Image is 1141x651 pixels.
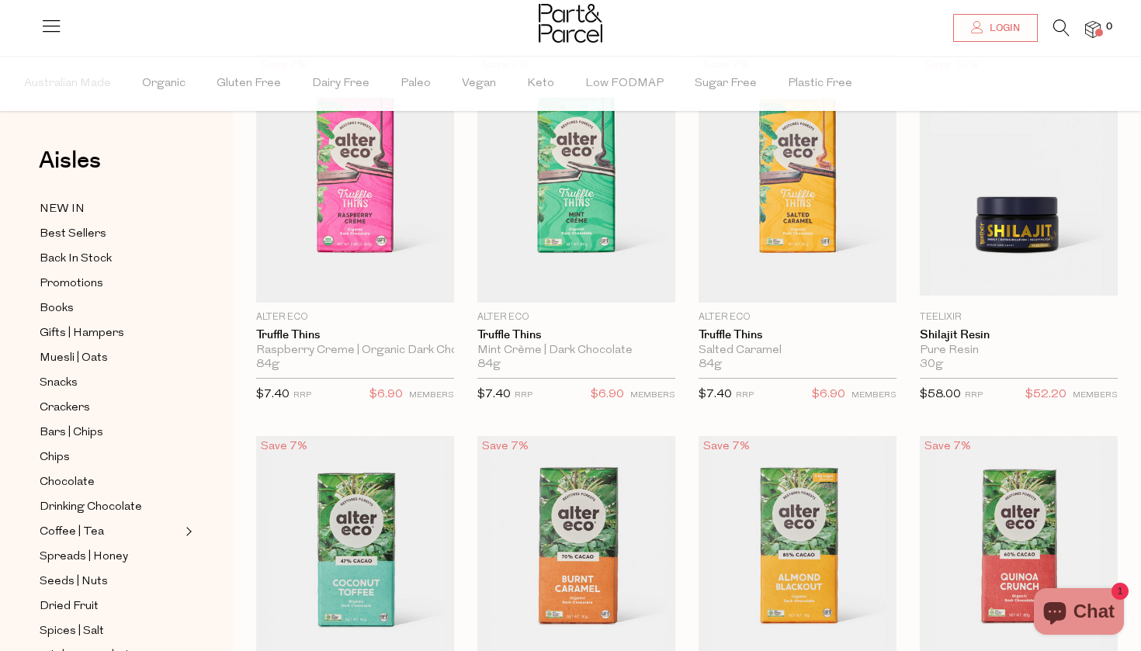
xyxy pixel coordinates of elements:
[1029,588,1129,639] inbox-online-store-chat: Shopify online store chat
[40,547,181,566] a: Spreads | Honey
[477,436,533,457] div: Save 7%
[401,57,431,111] span: Paleo
[409,391,454,400] small: MEMBERS
[40,573,108,591] span: Seeds | Nuts
[40,423,181,442] a: Bars | Chips
[40,497,181,517] a: Drinking Chocolate
[585,57,664,111] span: Low FODMAP
[142,57,186,111] span: Organic
[515,391,532,400] small: RRP
[40,597,181,616] a: Dried Fruit
[965,391,983,400] small: RRP
[40,374,78,393] span: Snacks
[40,348,181,368] a: Muesli | Oats
[920,436,976,457] div: Save 7%
[953,14,1038,42] a: Login
[527,57,554,111] span: Keto
[40,399,90,417] span: Crackers
[630,391,675,400] small: MEMBERS
[40,324,124,343] span: Gifts | Hampers
[40,523,104,542] span: Coffee | Tea
[39,149,101,188] a: Aisles
[40,622,104,641] span: Spices | Salt
[40,572,181,591] a: Seeds | Nuts
[851,391,896,400] small: MEMBERS
[256,358,279,372] span: 84g
[256,310,454,324] p: Alter Eco
[40,299,181,318] a: Books
[920,62,1118,296] img: Shilajit Resin
[293,391,311,400] small: RRP
[256,328,454,342] a: Truffle Thins
[40,324,181,343] a: Gifts | Hampers
[736,391,754,400] small: RRP
[1073,391,1118,400] small: MEMBERS
[40,199,181,219] a: NEW IN
[40,548,128,566] span: Spreads | Honey
[182,522,192,541] button: Expand/Collapse Coffee | Tea
[40,448,70,467] span: Chips
[1085,21,1101,37] a: 0
[40,275,103,293] span: Promotions
[40,473,181,492] a: Chocolate
[40,622,181,641] a: Spices | Salt
[40,250,112,268] span: Back In Stock
[477,310,675,324] p: Alter Eco
[462,57,496,111] span: Vegan
[256,389,290,400] span: $7.40
[40,473,95,492] span: Chocolate
[40,300,74,318] span: Books
[699,328,896,342] a: Truffle Thins
[40,448,181,467] a: Chips
[40,225,106,244] span: Best Sellers
[699,344,896,358] div: Salted Caramel
[699,389,732,400] span: $7.40
[40,349,108,368] span: Muesli | Oats
[40,373,181,393] a: Snacks
[369,385,403,405] span: $6.90
[920,310,1118,324] p: Teelixir
[40,424,103,442] span: Bars | Chips
[217,57,281,111] span: Gluten Free
[477,344,675,358] div: Mint Crème | Dark Chocolate
[1102,20,1116,34] span: 0
[986,22,1020,35] span: Login
[591,385,624,405] span: $6.90
[40,200,85,219] span: NEW IN
[40,498,142,517] span: Drinking Chocolate
[40,597,99,616] span: Dried Fruit
[256,55,454,303] img: Truffle Thins
[40,522,181,542] a: Coffee | Tea
[40,398,181,417] a: Crackers
[812,385,845,405] span: $6.90
[312,57,369,111] span: Dairy Free
[699,310,896,324] p: Alter Eco
[539,4,602,43] img: Part&Parcel
[920,344,1118,358] div: Pure Resin
[40,224,181,244] a: Best Sellers
[788,57,852,111] span: Plastic Free
[256,436,312,457] div: Save 7%
[695,57,757,111] span: Sugar Free
[920,389,961,400] span: $58.00
[256,344,454,358] div: Raspberry Creme | Organic Dark Chocolate
[40,274,181,293] a: Promotions
[24,57,111,111] span: Australian Made
[699,55,896,303] img: Truffle Thins
[920,358,943,372] span: 30g
[477,328,675,342] a: Truffle Thins
[40,249,181,268] a: Back In Stock
[477,358,501,372] span: 84g
[699,436,754,457] div: Save 7%
[477,389,511,400] span: $7.40
[1025,385,1066,405] span: $52.20
[39,144,101,178] span: Aisles
[477,55,675,303] img: Truffle Thins
[699,358,722,372] span: 84g
[920,328,1118,342] a: Shilajit Resin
